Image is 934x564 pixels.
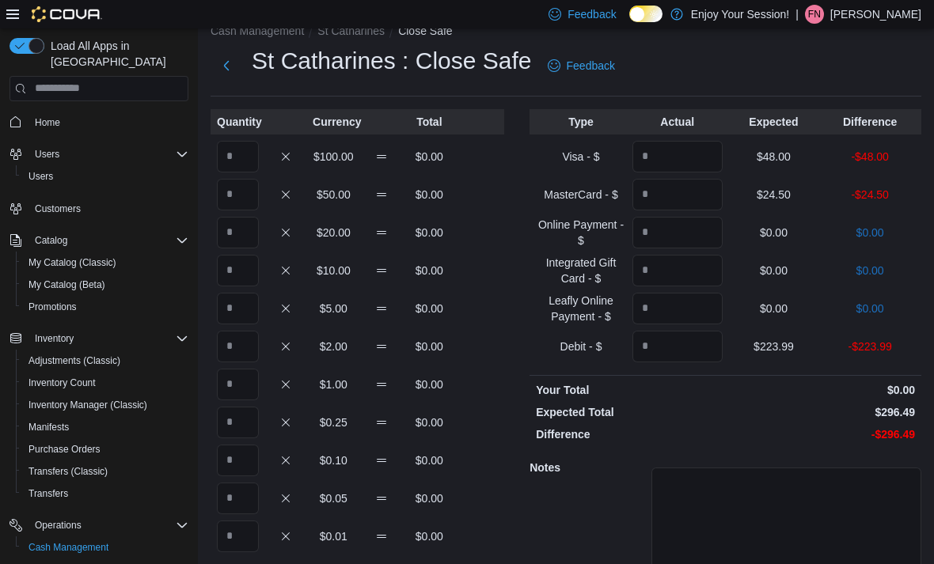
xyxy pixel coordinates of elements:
span: Feedback [567,58,615,74]
p: $0.00 [408,528,450,544]
input: Quantity [632,141,723,172]
button: Inventory Manager (Classic) [16,394,195,416]
input: Quantity [217,217,259,248]
a: My Catalog (Classic) [22,253,123,272]
p: $1.00 [313,377,355,392]
input: Quantity [217,293,259,324]
p: $0.00 [408,452,450,468]
p: Leafly Online Payment - $ [536,293,626,324]
p: $20.00 [313,225,355,240]
p: $0.00 [408,149,450,165]
p: -$223.99 [825,339,915,354]
p: $0.00 [408,339,450,354]
span: Inventory Manager (Classic) [28,399,147,411]
button: Next [211,50,242,81]
p: $2.00 [313,339,355,354]
p: Type [536,114,626,130]
nav: An example of EuiBreadcrumbs [211,23,921,42]
span: Transfers (Classic) [28,465,108,478]
span: Inventory Count [28,377,96,389]
div: Fabio Nocita [805,5,824,24]
span: Manifests [22,418,188,437]
button: Home [3,111,195,134]
a: Cash Management [22,538,115,557]
span: Inventory Manager (Classic) [22,396,188,414]
button: Close Safe [398,25,452,37]
p: -$48.00 [825,149,915,165]
span: Feedback [568,6,616,22]
span: Operations [35,519,82,532]
a: Manifests [22,418,75,437]
input: Quantity [217,255,259,286]
p: $223.99 [729,339,819,354]
span: My Catalog (Beta) [22,275,188,294]
a: Transfers (Classic) [22,462,114,481]
p: $48.00 [729,149,819,165]
span: Transfers [22,484,188,503]
span: Inventory Count [22,373,188,392]
span: Manifests [28,421,69,433]
span: Catalog [28,231,188,250]
button: Operations [28,516,88,535]
span: Adjustments (Classic) [22,351,188,370]
button: Inventory [28,329,80,348]
span: Purchase Orders [22,440,188,459]
a: Inventory Manager (Classic) [22,396,154,414]
button: Catalog [28,231,74,250]
span: Inventory [35,332,74,345]
span: Promotions [28,301,77,313]
span: Cash Management [22,538,188,557]
a: Adjustments (Classic) [22,351,127,370]
a: Feedback [541,50,621,81]
p: Total [408,114,450,130]
p: $0.25 [313,414,355,430]
p: $0.00 [825,301,915,316]
span: Adjustments (Classic) [28,354,120,367]
span: Users [22,167,188,186]
p: -$296.49 [729,426,915,442]
p: Actual [632,114,723,130]
span: My Catalog (Beta) [28,278,105,291]
a: Inventory Count [22,373,102,392]
p: Difference [536,426,722,442]
span: FN [808,5,821,24]
span: Users [28,170,53,183]
span: Dark Mode [629,22,630,23]
button: Manifests [16,416,195,438]
input: Quantity [632,179,723,210]
span: Promotions [22,297,188,316]
input: Quantity [217,520,259,552]
button: Customers [3,197,195,220]
input: Quantity [632,255,723,286]
p: $100.00 [313,149,355,165]
button: Inventory [3,327,195,350]
button: Users [28,145,66,164]
p: $296.49 [729,404,915,420]
span: Inventory [28,329,188,348]
p: $0.00 [408,490,450,506]
button: Adjustments (Classic) [16,350,195,372]
button: Inventory Count [16,372,195,394]
button: Transfers (Classic) [16,460,195,483]
span: Transfers (Classic) [22,462,188,481]
button: Cash Management [211,25,304,37]
p: Expected [729,114,819,130]
span: Customers [28,199,188,218]
p: $0.00 [408,377,450,392]
p: $0.00 [729,301,819,316]
button: Users [16,165,195,187]
input: Dark Mode [629,6,663,22]
h5: Notes [530,452,648,483]
span: Purchase Orders [28,443,101,456]
button: My Catalog (Classic) [16,252,195,274]
input: Quantity [217,483,259,514]
p: $0.05 [313,490,355,506]
input: Quantity [632,331,723,362]
p: -$24.50 [825,187,915,203]
input: Quantity [217,331,259,362]
p: Debit - $ [536,339,626,354]
button: Catalog [3,229,195,252]
p: [PERSON_NAME] [830,5,921,24]
input: Quantity [632,217,723,248]
p: $10.00 [313,263,355,278]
